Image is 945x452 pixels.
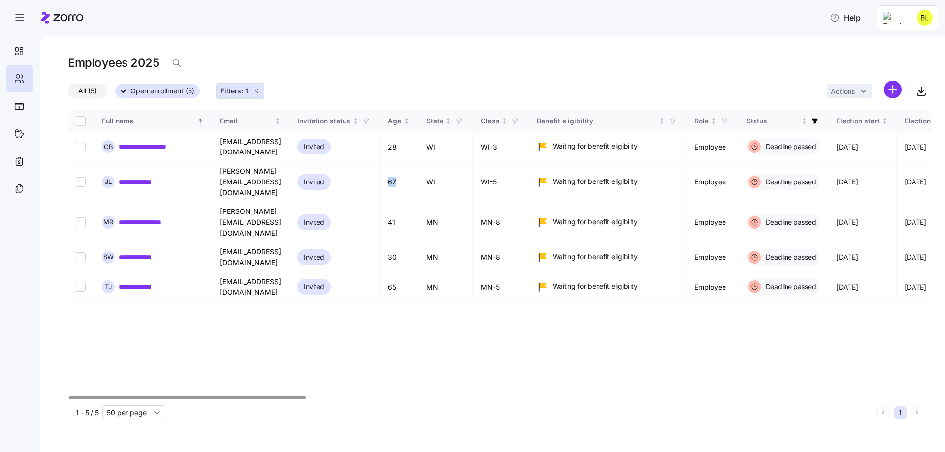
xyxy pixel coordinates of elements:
div: Not sorted [352,118,359,124]
span: Help [830,12,861,24]
span: [DATE] [836,177,858,187]
button: Previous page [877,406,890,419]
td: [EMAIL_ADDRESS][DOMAIN_NAME] [212,272,289,302]
td: Employee [687,132,738,162]
div: State [426,116,443,126]
td: 67 [380,162,418,202]
h1: Employees 2025 [68,55,159,70]
td: Employee [687,242,738,272]
span: [DATE] [836,142,858,152]
span: C B [104,144,113,150]
span: Deadline passed [763,177,816,187]
div: Election start [836,116,880,126]
input: Select record 4 [76,252,86,262]
span: J L [105,179,112,185]
div: Email [220,116,273,126]
span: Deadline passed [763,142,816,151]
td: 41 [380,202,418,242]
div: Benefit eligibility [537,116,657,126]
span: Invited [304,176,324,188]
th: AgeNot sorted [380,110,418,132]
th: Invitation statusNot sorted [289,110,380,132]
div: Not sorted [445,118,452,124]
input: Select all records [76,116,86,126]
img: 301f6adaca03784000fa73adabf33a6b [917,10,933,26]
span: T J [105,284,112,290]
div: Not sorted [710,118,717,124]
div: Age [388,116,401,126]
td: Employee [687,162,738,202]
span: Deadline passed [763,217,816,227]
th: Benefit eligibilityNot sorted [529,110,687,132]
th: StatusNot sorted [738,110,829,132]
div: Not sorted [274,118,281,124]
span: [DATE] [836,252,858,262]
span: [DATE] [905,142,926,152]
td: [EMAIL_ADDRESS][DOMAIN_NAME] [212,132,289,162]
span: [DATE] [905,177,926,187]
div: Not sorted [501,118,508,124]
span: M R [103,219,113,225]
input: Select record 1 [76,142,86,151]
td: 30 [380,242,418,272]
td: WI [418,132,473,162]
td: Employee [687,272,738,302]
div: Sorted ascending [197,118,204,124]
span: Waiting for benefit eligibility [553,141,638,151]
span: [DATE] [905,252,926,262]
div: Full name [102,116,195,126]
td: Employee [687,202,738,242]
button: Next page [911,406,923,419]
input: Select record 2 [76,177,86,187]
span: Invited [304,281,324,293]
span: Waiting for benefit eligibility [553,281,638,291]
svg: add icon [884,81,902,98]
span: [DATE] [836,217,858,227]
td: [PERSON_NAME][EMAIL_ADDRESS][DOMAIN_NAME] [212,162,289,202]
div: Not sorted [882,118,888,124]
td: MN [418,202,473,242]
span: Filters: 1 [220,86,248,96]
td: MN-5 [473,272,529,302]
button: 1 [894,406,907,419]
span: Invited [304,216,324,228]
span: Actions [831,88,855,95]
span: S W [103,254,114,260]
span: [DATE] [905,282,926,292]
th: Full nameSorted ascending [94,110,212,132]
span: Waiting for benefit eligibility [553,217,638,227]
div: Invitation status [297,116,350,126]
th: EmailNot sorted [212,110,289,132]
span: Deadline passed [763,282,816,292]
span: Waiting for benefit eligibility [553,177,638,186]
span: 1 - 5 / 5 [76,408,98,418]
div: Class [481,116,500,126]
span: [DATE] [836,282,858,292]
div: Role [694,116,709,126]
span: Waiting for benefit eligibility [553,252,638,262]
div: Not sorted [403,118,410,124]
div: Election end [905,116,945,126]
td: MN-8 [473,242,529,272]
th: StateNot sorted [418,110,473,132]
div: Not sorted [801,118,808,124]
td: [EMAIL_ADDRESS][DOMAIN_NAME] [212,242,289,272]
td: [PERSON_NAME][EMAIL_ADDRESS][DOMAIN_NAME] [212,202,289,242]
span: Invited [304,251,324,263]
td: WI-5 [473,162,529,202]
button: Actions [827,84,872,98]
span: [DATE] [905,217,926,227]
td: MN [418,242,473,272]
td: WI [418,162,473,202]
td: WI-3 [473,132,529,162]
span: Invited [304,141,324,152]
td: MN-8 [473,202,529,242]
td: 28 [380,132,418,162]
th: RoleNot sorted [687,110,738,132]
span: Open enrollment (5) [130,85,194,97]
th: Election startNot sorted [828,110,897,132]
span: Deadline passed [763,252,816,262]
button: Help [822,8,869,28]
th: ClassNot sorted [473,110,529,132]
div: Not sorted [659,118,665,124]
